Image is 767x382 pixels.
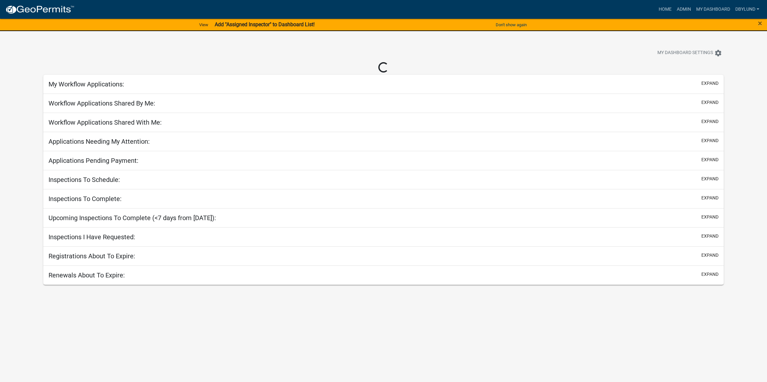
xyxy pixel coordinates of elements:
[701,80,718,87] button: expand
[701,156,718,163] button: expand
[701,175,718,182] button: expand
[49,214,216,222] h5: Upcoming Inspections To Complete (<7 days from [DATE]):
[49,271,125,279] h5: Renewals About To Expire:
[657,49,713,57] span: My Dashboard Settings
[758,19,762,28] span: ×
[701,252,718,259] button: expand
[701,137,718,144] button: expand
[701,271,718,278] button: expand
[758,19,762,27] button: Close
[49,99,155,107] h5: Workflow Applications Shared By Me:
[656,3,674,16] a: Home
[701,214,718,220] button: expand
[49,233,135,241] h5: Inspections I Have Requested:
[49,138,150,145] h5: Applications Needing My Attention:
[652,47,727,59] button: My Dashboard Settingssettings
[49,118,162,126] h5: Workflow Applications Shared With Me:
[694,3,733,16] a: My Dashboard
[733,3,762,16] a: dbylund
[49,157,138,164] h5: Applications Pending Payment:
[493,19,529,30] button: Don't show again
[49,176,120,184] h5: Inspections To Schedule:
[197,19,211,30] a: View
[701,118,718,125] button: expand
[49,195,122,203] h5: Inspections To Complete:
[701,195,718,201] button: expand
[714,49,722,57] i: settings
[701,233,718,240] button: expand
[701,99,718,106] button: expand
[49,252,135,260] h5: Registrations About To Expire:
[674,3,694,16] a: Admin
[49,80,124,88] h5: My Workflow Applications:
[215,21,315,28] strong: Add "Assigned Inspector" to Dashboard List!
